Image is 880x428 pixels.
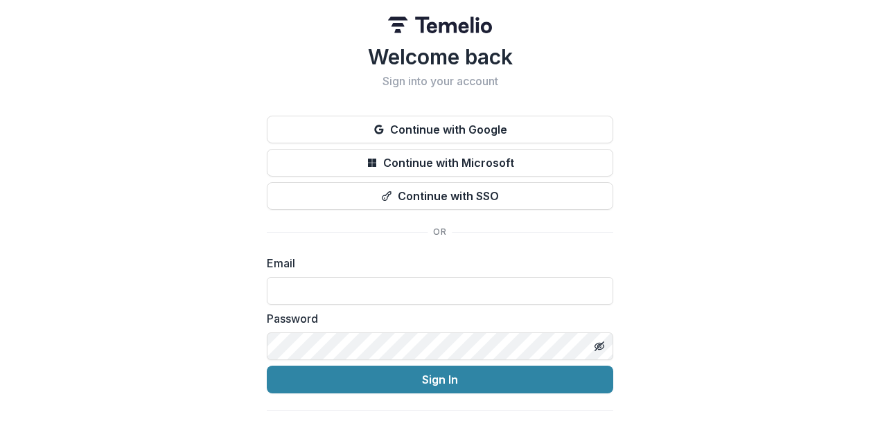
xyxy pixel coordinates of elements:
label: Password [267,310,605,327]
h1: Welcome back [267,44,613,69]
button: Sign In [267,366,613,393]
button: Continue with Google [267,116,613,143]
button: Continue with SSO [267,182,613,210]
h2: Sign into your account [267,75,613,88]
button: Continue with Microsoft [267,149,613,177]
img: Temelio [388,17,492,33]
label: Email [267,255,605,271]
button: Toggle password visibility [588,335,610,357]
